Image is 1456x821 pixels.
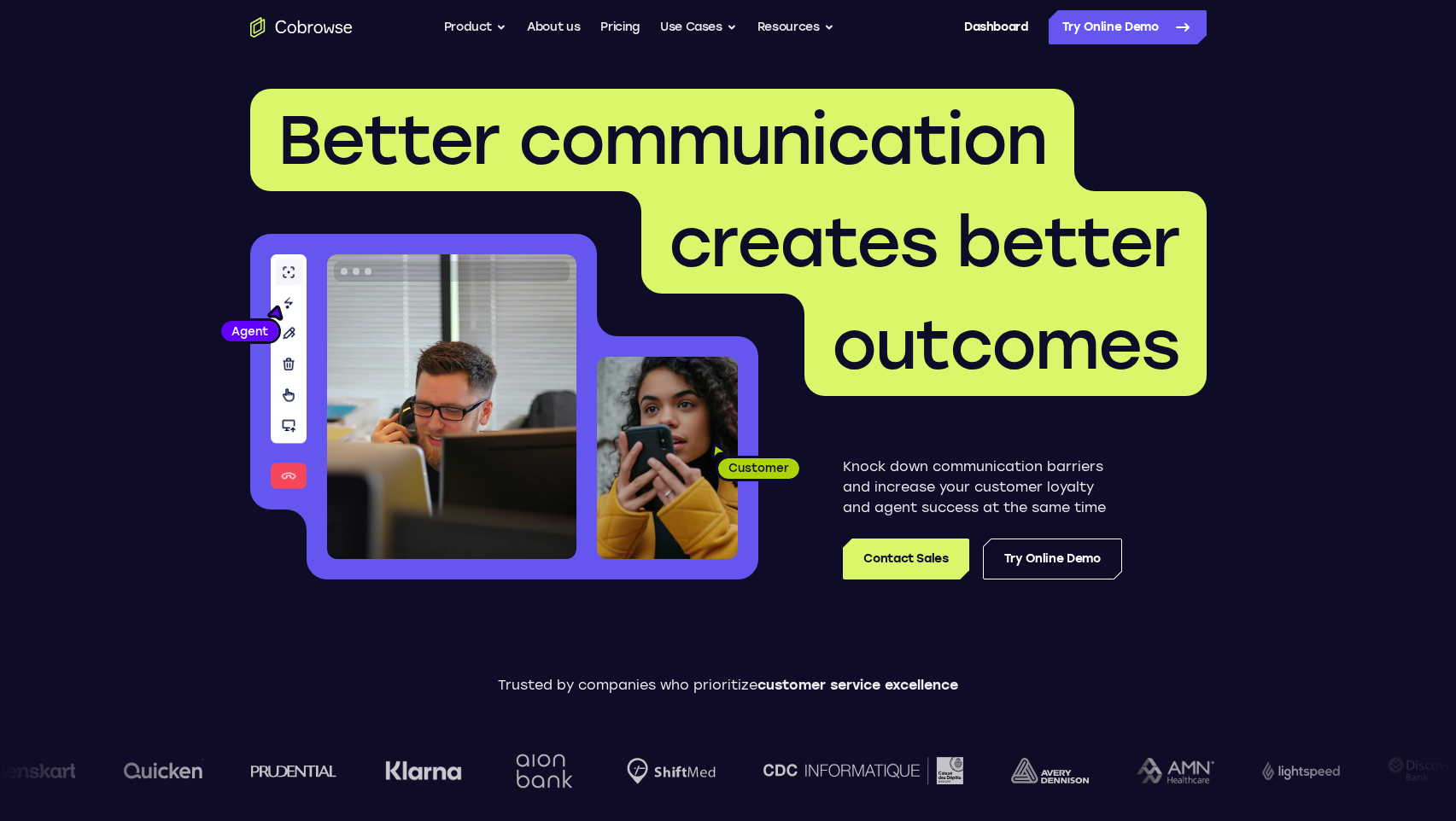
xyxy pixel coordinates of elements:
a: Go to the home page [250,17,353,38]
a: Dashboard [964,10,1028,44]
img: Aion Bank [507,737,576,806]
img: A customer holding their phone [597,357,738,559]
a: About us [527,10,580,44]
img: CDC Informatique [761,757,961,783]
img: AMN Healthcare [1134,758,1212,784]
img: prudential [249,764,335,777]
button: Resources [757,10,834,44]
span: Better communication [278,99,1047,181]
a: Pricing [600,10,640,44]
span: creates better [669,201,1179,283]
img: avery-dennison [1009,758,1086,783]
button: Product [444,10,507,44]
img: Shiftmed [624,758,713,784]
img: A customer support agent talking on the phone [327,254,576,559]
button: Use Cases [660,10,737,44]
a: Try Online Demo [1049,10,1207,44]
img: Klarna [383,760,459,781]
a: Try Online Demo [983,539,1122,579]
a: Contact Sales [843,539,968,579]
p: Knock down communication barriers and increase your customer loyalty and agent success at the sam... [843,457,1122,518]
span: outcomes [832,304,1179,386]
span: customer service excellence [757,677,958,693]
